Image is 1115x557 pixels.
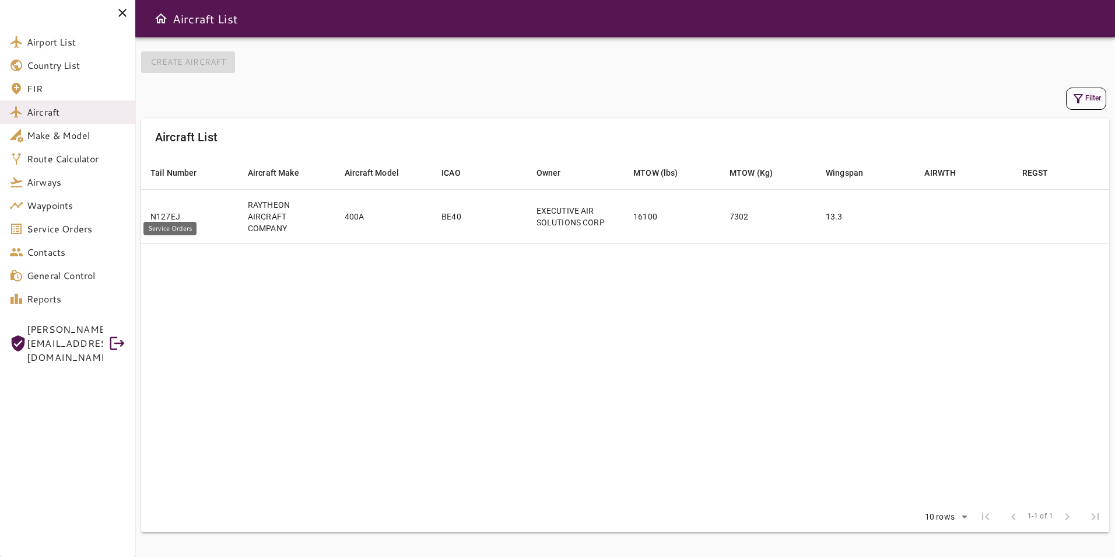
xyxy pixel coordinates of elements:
[1022,166,1049,180] div: REGST
[248,166,299,180] div: Aircraft Make
[1022,166,1064,180] span: REGST
[441,166,461,180] div: ICAO
[730,166,773,180] div: MTOW (Kg)
[27,292,126,306] span: Reports
[27,269,126,283] span: General Control
[537,166,561,180] div: Owner
[537,166,576,180] span: Owner
[248,166,314,180] span: Aircraft Make
[826,166,863,180] div: Wingspan
[173,9,238,28] h6: Aircraft List
[345,166,399,180] div: Aircraft Model
[1081,503,1109,531] span: Last Page
[27,82,126,96] span: FIR
[345,166,414,180] span: Aircraft Model
[27,175,126,189] span: Airways
[27,105,126,119] span: Aircraft
[527,189,624,243] td: EXECUTIVE AIR SOLUTIONS CORP
[972,503,1000,531] span: First Page
[27,58,126,72] span: Country List
[922,512,958,522] div: 10 rows
[27,322,103,364] span: [PERSON_NAME][EMAIL_ADDRESS][DOMAIN_NAME]
[441,166,476,180] span: ICAO
[239,189,335,243] td: RAYTHEON AIRCRAFT COMPANY
[141,189,239,243] td: N127EJ
[27,152,126,166] span: Route Calculator
[720,189,816,243] td: 7302
[432,189,527,243] td: BE40
[826,166,878,180] span: Wingspan
[917,509,972,526] div: 10 rows
[155,128,218,147] h6: Aircraft List
[27,199,126,213] span: Waypoints
[924,166,971,180] span: AIRWTH
[150,166,212,180] span: Tail Number
[27,35,126,49] span: Airport List
[1066,88,1106,110] button: Filter
[1028,511,1053,523] span: 1-1 of 1
[816,189,916,243] td: 13.3
[1053,503,1081,531] span: Next Page
[633,166,693,180] span: MTOW (lbs)
[150,166,197,180] div: Tail Number
[149,7,173,30] button: Open drawer
[633,166,678,180] div: MTOW (lbs)
[624,189,720,243] td: 16100
[143,222,197,235] div: Service Orders
[27,245,126,259] span: Contacts
[27,222,126,236] span: Service Orders
[924,166,956,180] div: AIRWTH
[335,189,432,243] td: 400A
[27,128,126,142] span: Make & Model
[1000,503,1028,531] span: Previous Page
[730,166,788,180] span: MTOW (Kg)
